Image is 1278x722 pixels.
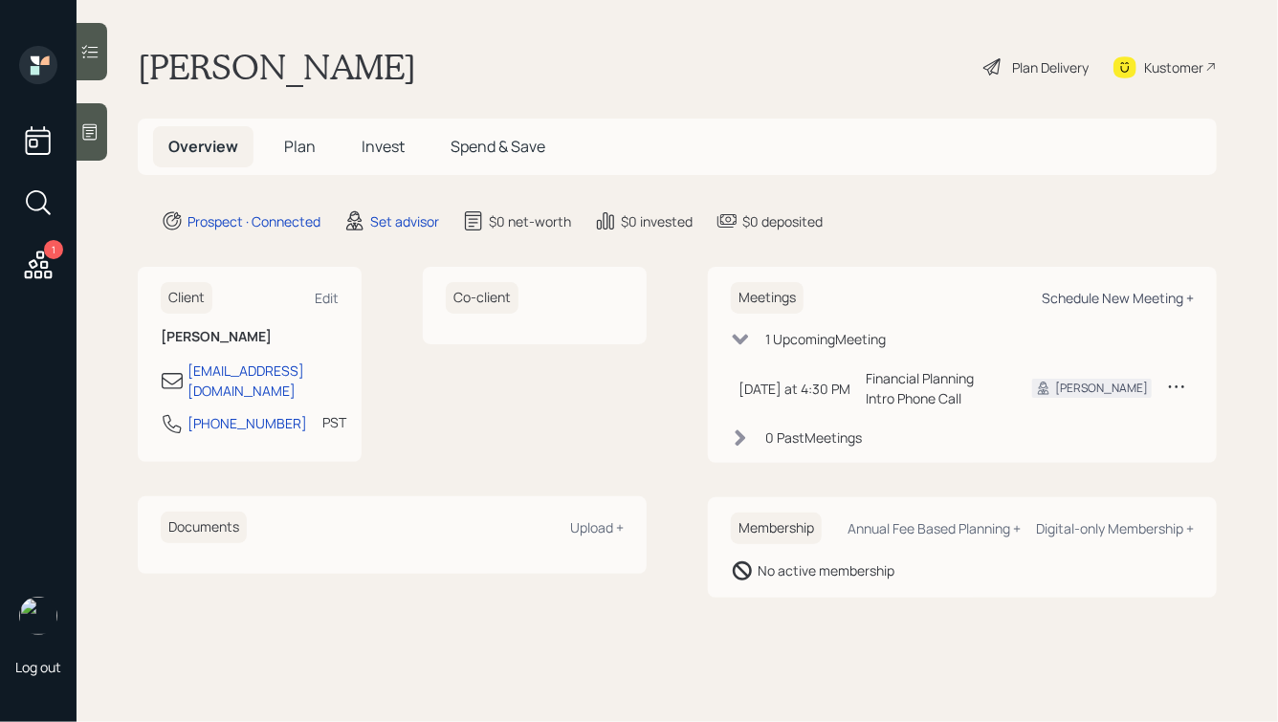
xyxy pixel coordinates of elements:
div: Upload + [570,518,624,536]
div: $0 deposited [742,211,823,231]
h6: Client [161,282,212,314]
span: Invest [362,136,405,157]
div: 1 [44,240,63,259]
div: [EMAIL_ADDRESS][DOMAIN_NAME] [187,361,339,401]
div: 0 Past Meeting s [765,427,862,448]
span: Overview [168,136,238,157]
div: [DATE] at 4:30 PM [738,379,850,399]
div: $0 invested [621,211,693,231]
div: PST [322,412,346,432]
div: Plan Delivery [1012,57,1089,77]
div: Edit [315,289,339,307]
div: Financial Planning Intro Phone Call [866,368,1002,408]
div: Schedule New Meeting + [1042,289,1194,307]
h6: Co-client [446,282,518,314]
h1: [PERSON_NAME] [138,46,416,88]
h6: Membership [731,513,822,544]
div: $0 net-worth [489,211,571,231]
span: Spend & Save [451,136,545,157]
div: No active membership [758,560,894,580]
div: 1 Upcoming Meeting [765,329,886,349]
span: Plan [284,136,316,157]
h6: Documents [161,512,247,543]
div: Prospect · Connected [187,211,320,231]
h6: Meetings [731,282,804,314]
div: [PERSON_NAME] [1055,380,1148,397]
img: hunter_neumayer.jpg [19,597,57,635]
div: Kustomer [1144,57,1203,77]
div: Annual Fee Based Planning + [848,519,1021,537]
div: Set advisor [370,211,439,231]
h6: [PERSON_NAME] [161,329,339,345]
div: Log out [15,658,61,676]
div: Digital-only Membership + [1036,519,1194,537]
div: [PHONE_NUMBER] [187,413,307,433]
